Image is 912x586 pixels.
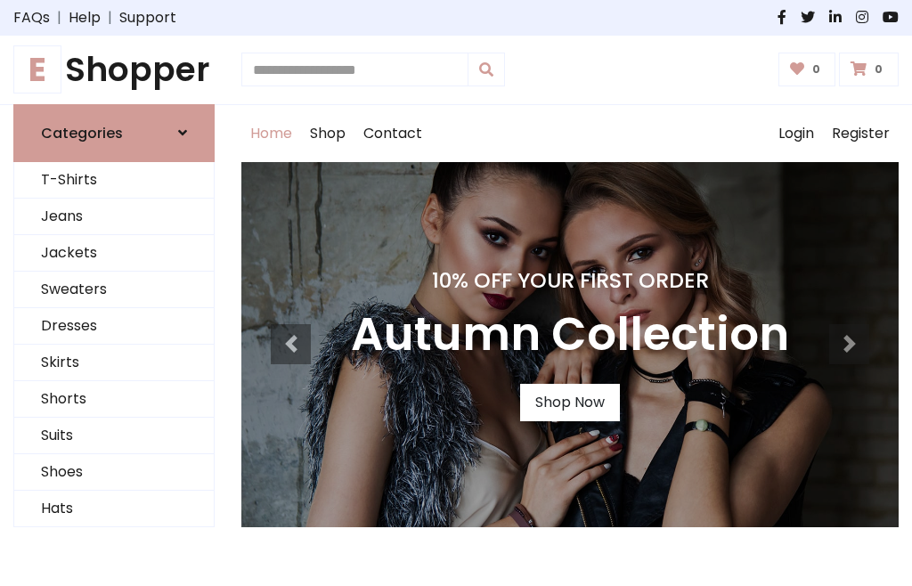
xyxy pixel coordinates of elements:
h1: Shopper [13,50,215,90]
a: Sweaters [14,272,214,308]
a: Register [823,105,899,162]
span: | [101,7,119,28]
h3: Autumn Collection [351,307,789,362]
a: T-Shirts [14,162,214,199]
a: Categories [13,104,215,162]
a: Suits [14,418,214,454]
a: Help [69,7,101,28]
h6: Categories [41,125,123,142]
a: Login [769,105,823,162]
a: Home [241,105,301,162]
h4: 10% Off Your First Order [351,268,789,293]
a: EShopper [13,50,215,90]
a: Jeans [14,199,214,235]
span: 0 [808,61,825,77]
a: Shop Now [520,384,620,421]
span: 0 [870,61,887,77]
a: Shoes [14,454,214,491]
a: FAQs [13,7,50,28]
a: Skirts [14,345,214,381]
a: Hats [14,491,214,527]
span: | [50,7,69,28]
a: Shop [301,105,354,162]
a: Jackets [14,235,214,272]
a: Contact [354,105,431,162]
span: E [13,45,61,94]
a: 0 [839,53,899,86]
a: 0 [778,53,836,86]
a: Support [119,7,176,28]
a: Dresses [14,308,214,345]
a: Shorts [14,381,214,418]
